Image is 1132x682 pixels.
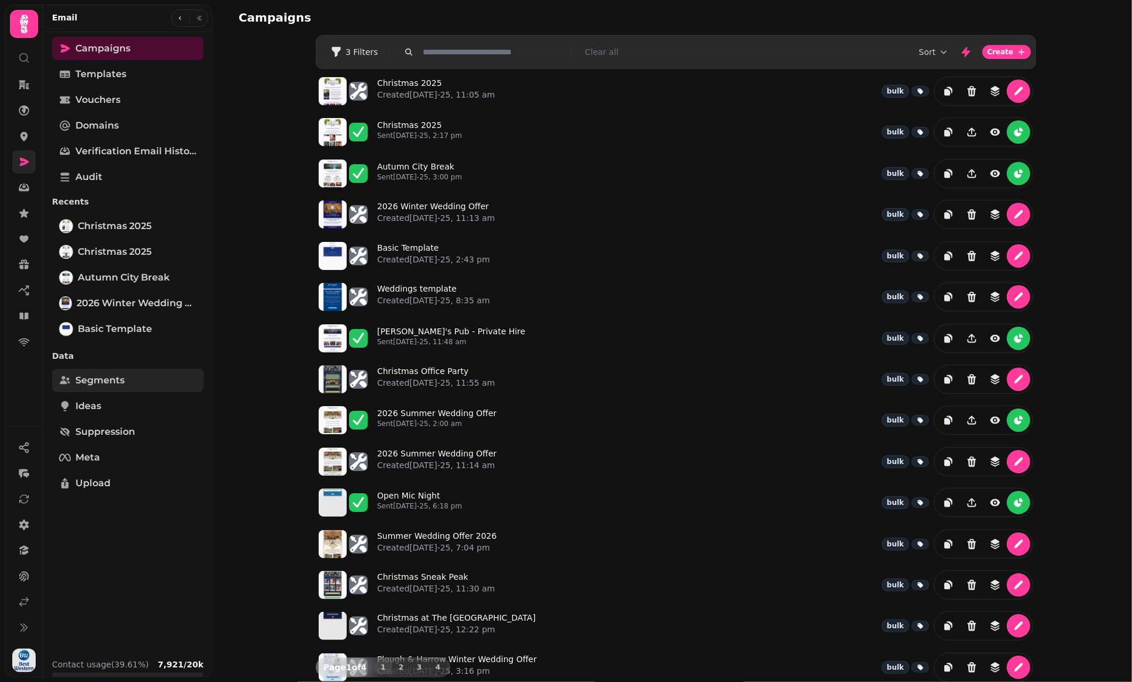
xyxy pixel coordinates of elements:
[392,660,410,674] button: 2
[377,295,490,306] p: Created [DATE]-25, 8:35 am
[937,656,960,679] button: duplicate
[960,450,983,473] button: Delete
[960,532,983,556] button: Delete
[377,653,537,681] a: Plough & Harrow Winter Wedding OfferCreated[DATE]-25, 3:16 pm
[52,420,203,444] a: Suppression
[410,660,429,674] button: 3
[377,326,526,351] a: [PERSON_NAME]'s Pub - Private HireSent[DATE]-25, 11:48 am
[75,373,125,387] span: Segments
[983,491,1007,514] button: view
[346,48,378,56] span: 3 Filters
[377,665,537,677] p: Created [DATE]-25, 3:16 pm
[377,254,490,265] p: Created [DATE]-25, 2:43 pm
[75,399,101,413] span: Ideas
[75,93,120,107] span: Vouchers
[882,661,909,674] div: bulk
[52,472,203,495] a: Upload
[937,120,960,144] button: duplicate
[52,369,203,392] a: Segments
[319,653,347,681] img: aHR0cHM6Ly9zdGFtcGVkZS1zZXJ2aWNlLXByb2QtdGVtcGxhdGUtcHJldmlld3MuczMuZXUtd2VzdC0xLmFtYXpvbmF3cy5jb...
[52,345,203,366] p: Data
[882,619,909,632] div: bulk
[77,296,196,310] span: 2026 Winter Wedding Offer
[319,571,347,599] img: aHR0cHM6Ly9zdGFtcGVkZS1zZXJ2aWNlLXByb2QtdGVtcGxhdGUtcHJldmlld3MuczMuZXUtd2VzdC0xLmFtYXpvbmF3cy5jb...
[377,571,495,599] a: Christmas Sneak PeakCreated[DATE]-25, 11:30 am
[319,77,347,105] img: aHR0cHM6Ly9zdGFtcGVkZS1zZXJ2aWNlLXByb2QtdGVtcGxhdGUtcHJldmlld3MuczMuZXUtd2VzdC0xLmFtYXpvbmF3cy5jb...
[377,419,496,428] p: Sent [DATE]-25, 2:00 am
[52,317,203,341] a: Basic TemplateBasic Template
[60,297,71,309] img: 2026 Winter Wedding Offer
[319,324,347,352] img: aHR0cHM6Ly9zdGFtcGVkZS1zZXJ2aWNlLXByb2QtdGVtcGxhdGUtcHJldmlld3MuczMuZXUtd2VzdC0xLmFtYXpvbmF3cy5jb...
[937,450,960,473] button: duplicate
[378,664,388,671] span: 1
[52,140,203,163] a: Verification email history
[75,67,126,81] span: Templates
[960,203,983,226] button: Delete
[983,327,1007,350] button: view
[1007,162,1030,185] button: reports
[319,160,347,188] img: aHR0cHM6Ly9zdGFtcGVkZS1zZXJ2aWNlLXByb2QtdGVtcGxhdGUtcHJldmlld3MuczMuZXUtd2VzdC0xLmFtYXpvbmF3cy5jb...
[983,532,1007,556] button: revisions
[1007,203,1030,226] button: edit
[377,583,495,594] p: Created [DATE]-25, 11:30 am
[937,573,960,597] button: duplicate
[982,45,1031,59] button: Create
[377,337,526,347] p: Sent [DATE]-25, 11:48 am
[1007,532,1030,556] button: edit
[882,579,909,591] div: bulk
[1007,327,1030,350] button: reports
[983,573,1007,597] button: revisions
[52,240,203,264] a: Christmas 2025Christmas 2025
[319,489,347,517] img: aHR0cHM6Ly9zdGFtcGVkZS1zZXJ2aWNlLXByb2QtdGVtcGxhdGUtcHJldmlld3MuczMuZXUtd2VzdC0xLmFtYXpvbmF3cy5jb...
[78,271,170,285] span: Autumn City Break
[983,162,1007,185] button: view
[319,283,347,311] img: aHR0cHM6Ly9zdGFtcGVkZS1zZXJ2aWNlLXByb2QtdGVtcGxhdGUtcHJldmlld3MuczMuZXUtd2VzdC0xLmFtYXpvbmF3cy5jb...
[377,501,462,511] p: Sent [DATE]-25, 6:18 pm
[396,664,406,671] span: 2
[377,89,495,101] p: Created [DATE]-25, 11:05 am
[319,662,371,673] p: Page 1 of 4
[919,46,950,58] button: Sort
[937,327,960,350] button: duplicate
[585,46,618,58] button: Clear all
[75,451,100,465] span: Meta
[377,119,462,145] a: Christmas 2025Sent[DATE]-25, 2:17 pm
[983,203,1007,226] button: revisions
[960,656,983,679] button: Delete
[937,614,960,638] button: duplicate
[78,322,152,336] span: Basic Template
[937,491,960,514] button: duplicate
[983,244,1007,268] button: revisions
[10,649,38,672] button: User avatar
[937,162,960,185] button: duplicate
[983,285,1007,309] button: revisions
[983,120,1007,144] button: view
[960,408,983,432] button: Share campaign preview
[78,245,151,259] span: Christmas 2025
[239,9,463,26] h2: Campaigns
[60,323,72,335] img: Basic Template
[415,664,424,671] span: 3
[377,172,462,182] p: Sent [DATE]-25, 3:00 pm
[60,220,72,232] img: Christmas 2025
[960,120,983,144] button: Share campaign preview
[983,450,1007,473] button: revisions
[377,131,462,140] p: Sent [DATE]-25, 2:17 pm
[319,530,347,558] img: aHR0cHM6Ly9zdGFtcGVkZS1zZXJ2aWNlLXByb2QtdGVtcGxhdGUtcHJldmlld3MuczMuZXUtd2VzdC0xLmFtYXpvbmF3cy5jb...
[1007,450,1030,473] button: edit
[377,242,490,270] a: Basic TemplateCreated[DATE]-25, 2:43 pm
[60,246,72,258] img: Christmas 2025
[75,425,135,439] span: Suppression
[1007,244,1030,268] button: edit
[960,285,983,309] button: Delete
[377,407,496,433] a: 2026 Summer Wedding OfferSent[DATE]-25, 2:00 am
[52,446,203,469] a: Meta
[319,118,347,146] img: aHR0cHM6Ly9zdGFtcGVkZS1zZXJ2aWNlLXByb2QtdGVtcGxhdGUtcHJldmlld3MuczMuZXUtd2VzdC0xLmFtYXpvbmF3cy5jb...
[937,79,960,103] button: duplicate
[319,406,347,434] img: aHR0cHM6Ly9zdGFtcGVkZS1zZXJ2aWNlLXByb2QtdGVtcGxhdGUtcHJldmlld3MuczMuZXUtd2VzdC0xLmFtYXpvbmF3cy5jb...
[937,285,960,309] button: duplicate
[75,41,130,56] span: Campaigns
[12,649,36,672] img: User avatar
[1007,79,1030,103] button: edit
[983,656,1007,679] button: revisions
